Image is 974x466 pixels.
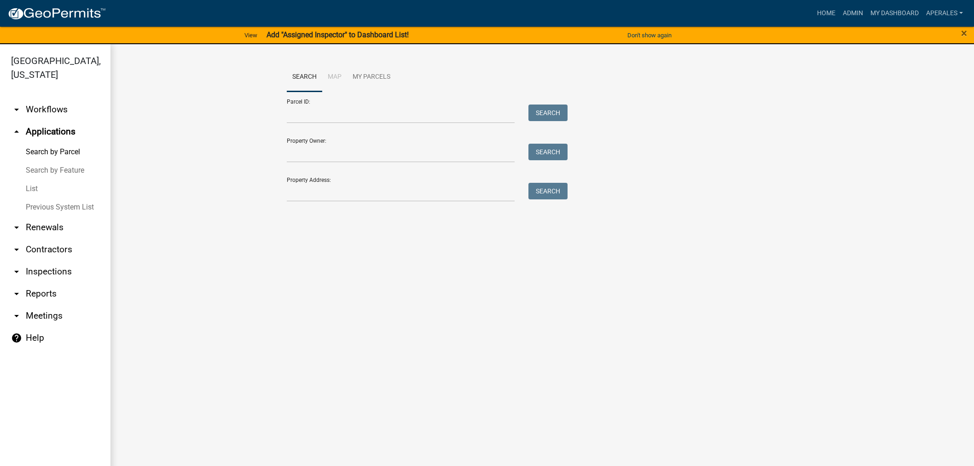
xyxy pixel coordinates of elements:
[267,30,409,39] strong: Add "Assigned Inspector" to Dashboard List!
[528,105,568,121] button: Search
[11,332,22,344] i: help
[528,183,568,199] button: Search
[11,126,22,137] i: arrow_drop_up
[961,28,967,39] button: Close
[813,5,839,22] a: Home
[11,288,22,299] i: arrow_drop_down
[922,5,967,22] a: aperales
[11,222,22,233] i: arrow_drop_down
[839,5,867,22] a: Admin
[961,27,967,40] span: ×
[528,144,568,160] button: Search
[347,63,396,92] a: My Parcels
[624,28,675,43] button: Don't show again
[11,266,22,277] i: arrow_drop_down
[287,63,322,92] a: Search
[241,28,261,43] a: View
[11,244,22,255] i: arrow_drop_down
[867,5,922,22] a: My Dashboard
[11,104,22,115] i: arrow_drop_down
[11,310,22,321] i: arrow_drop_down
